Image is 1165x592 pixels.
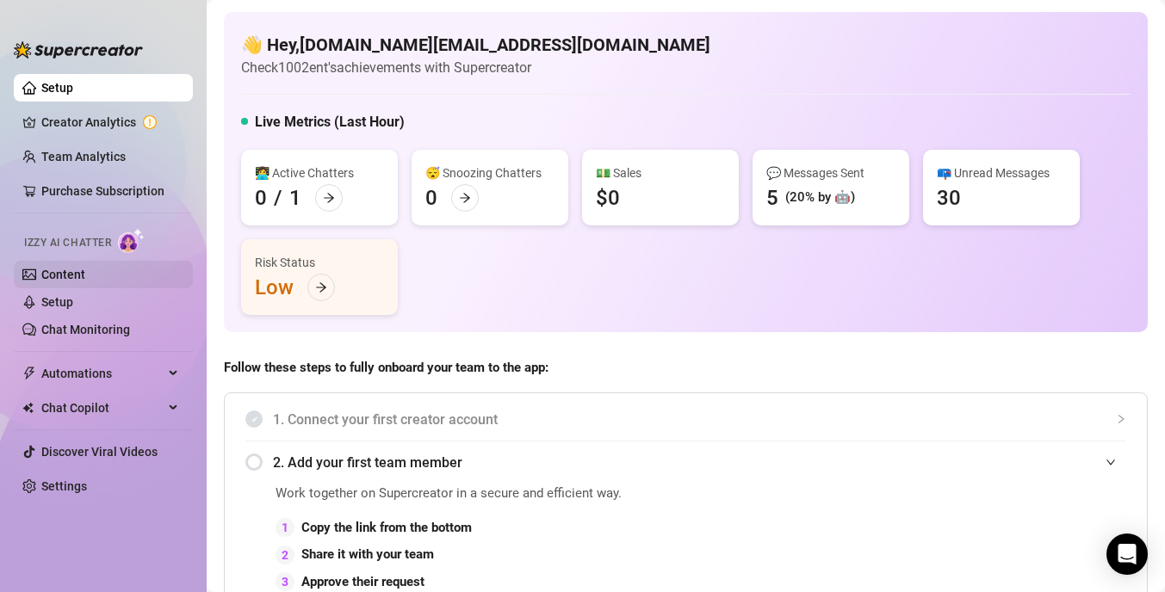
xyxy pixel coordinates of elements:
div: 1 [276,518,294,537]
span: arrow-right [315,281,327,293]
h4: 👋 Hey, [DOMAIN_NAME][EMAIL_ADDRESS][DOMAIN_NAME] [241,33,710,57]
span: thunderbolt [22,367,36,380]
div: 💵 Sales [596,163,725,182]
img: Chat Copilot [22,402,34,414]
span: 1. Connect your first creator account [273,409,1126,430]
strong: Approve their request [301,574,424,589]
a: Team Analytics [41,150,126,163]
a: Content [41,268,85,281]
span: collapsed [1116,414,1126,424]
div: $0 [596,184,620,212]
div: Risk Status [255,253,384,272]
a: Settings [41,479,87,493]
a: Setup [41,295,73,309]
div: 👩‍💻 Active Chatters [255,163,384,182]
span: arrow-right [459,192,471,204]
span: Work together on Supercreator in a secure and efficient way. [276,484,739,504]
div: 0 [255,184,267,212]
div: (20% by 🤖) [785,188,855,208]
span: Chat Copilot [41,394,164,422]
div: 5 [766,184,778,212]
a: Setup [41,81,73,95]
img: AI Chatter [118,228,145,253]
div: 0 [425,184,437,212]
span: arrow-right [323,192,335,204]
article: Check 1002ent's achievements with Supercreator [241,57,710,78]
div: 2. Add your first team member [245,441,1126,484]
h5: Live Metrics (Last Hour) [255,112,405,133]
span: Izzy AI Chatter [24,235,111,251]
a: Creator Analytics exclamation-circle [41,108,179,136]
div: 2 [276,546,294,564]
div: 1. Connect your first creator account [245,398,1126,441]
span: 2. Add your first team member [273,452,1126,473]
img: logo-BBDzfeDw.svg [14,41,143,59]
span: Automations [41,360,164,387]
strong: Copy the link from the bottom [301,520,472,535]
span: expanded [1106,457,1116,467]
div: Open Intercom Messenger [1106,533,1148,575]
a: Chat Monitoring [41,323,130,336]
div: 📪 Unread Messages [937,163,1066,182]
a: Discover Viral Videos [41,445,158,459]
div: 30 [937,184,961,212]
div: 1 [289,184,301,212]
strong: Follow these steps to fully onboard your team to the app: [224,360,548,375]
div: 💬 Messages Sent [766,163,895,182]
div: 😴 Snoozing Chatters [425,163,555,182]
a: Purchase Subscription [41,177,179,205]
div: 3 [276,572,294,591]
strong: Share it with your team [301,546,434,562]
